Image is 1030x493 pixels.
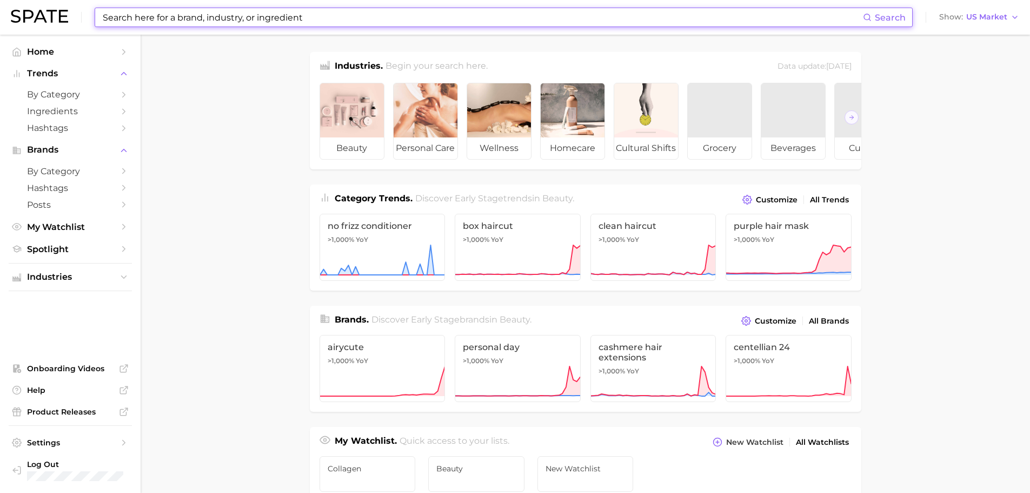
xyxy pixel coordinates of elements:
[386,60,488,74] h2: Begin your search here.
[875,12,906,23] span: Search
[356,235,368,244] span: YoY
[537,456,634,492] a: New Watchlist
[455,214,581,281] a: box haircut>1,000% YoY
[27,145,114,155] span: Brands
[320,83,384,160] a: beauty
[762,235,774,244] span: YoY
[415,193,574,203] span: Discover Early Stage trends in .
[27,47,114,57] span: Home
[726,214,852,281] a: purple hair mask>1,000% YoY
[328,464,408,473] span: Collagen
[734,235,760,244] span: >1,000%
[540,83,605,160] a: homecare
[27,183,114,193] span: Hashtags
[27,123,114,133] span: Hashtags
[936,10,1022,24] button: ShowUS Market
[9,456,132,484] a: Log out. Currently logged in with e-mail raj@netrush.com.
[627,235,639,244] span: YoY
[761,83,826,160] a: beverages
[328,357,354,365] span: >1,000%
[810,195,849,205] span: All Trends
[9,404,132,420] a: Product Releases
[793,435,852,450] a: All Watchlists
[491,235,503,244] span: YoY
[590,335,716,402] a: cashmere hair extensions>1,000% YoY
[734,357,760,365] span: >1,000%
[27,166,114,176] span: by Category
[9,103,132,120] a: Ingredients
[9,163,132,180] a: by Category
[27,459,123,469] span: Log Out
[27,385,114,395] span: Help
[27,438,114,448] span: Settings
[335,435,397,450] h1: My Watchlist.
[740,192,800,207] button: Customize
[500,314,530,325] span: beauty
[9,180,132,196] a: Hashtags
[455,335,581,402] a: personal day>1,000% YoY
[807,193,852,207] a: All Trends
[9,43,132,60] a: Home
[966,14,1007,20] span: US Market
[599,235,625,244] span: >1,000%
[328,235,354,244] span: >1,000%
[463,221,573,231] span: box haircut
[9,360,132,377] a: Onboarding Videos
[834,83,899,160] a: culinary
[9,120,132,136] a: Hashtags
[27,244,114,254] span: Spotlight
[102,8,863,27] input: Search here for a brand, industry, or ingredient
[614,137,678,159] span: cultural shifts
[9,86,132,103] a: by Category
[394,137,457,159] span: personal care
[796,438,849,447] span: All Watchlists
[335,60,383,74] h1: Industries.
[756,195,798,205] span: Customize
[27,222,114,232] span: My Watchlist
[11,10,68,23] img: SPATE
[546,464,626,473] span: New Watchlist
[320,137,384,159] span: beauty
[463,357,489,365] span: >1,000%
[27,69,114,78] span: Trends
[726,438,783,447] span: New Watchlist
[599,342,708,363] span: cashmere hair extensions
[400,435,509,450] h2: Quick access to your lists.
[467,137,531,159] span: wellness
[688,137,752,159] span: grocery
[9,65,132,82] button: Trends
[755,317,796,326] span: Customize
[627,367,639,376] span: YoY
[9,196,132,213] a: Posts
[710,435,786,450] button: New Watchlist
[27,200,114,210] span: Posts
[835,137,899,159] span: culinary
[734,221,843,231] span: purple hair mask
[687,83,752,160] a: grocery
[590,214,716,281] a: clean haircut>1,000% YoY
[734,342,843,352] span: centellian 24
[428,456,524,492] a: Beauty
[335,193,413,203] span: Category Trends .
[541,137,604,159] span: homecare
[27,106,114,116] span: Ingredients
[393,83,458,160] a: personal care
[27,407,114,417] span: Product Releases
[436,464,516,473] span: Beauty
[27,89,114,100] span: by Category
[778,60,852,74] div: Data update: [DATE]
[739,313,799,328] button: Customize
[599,221,708,231] span: clean haircut
[845,110,859,124] button: Scroll Right
[809,317,849,326] span: All Brands
[463,235,489,244] span: >1,000%
[356,357,368,365] span: YoY
[939,14,963,20] span: Show
[9,219,132,235] a: My Watchlist
[320,456,416,492] a: Collagen
[614,83,679,160] a: cultural shifts
[328,221,437,231] span: no frizz conditioner
[599,367,625,375] span: >1,000%
[320,335,446,402] a: airycute>1,000% YoY
[726,335,852,402] a: centellian 24>1,000% YoY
